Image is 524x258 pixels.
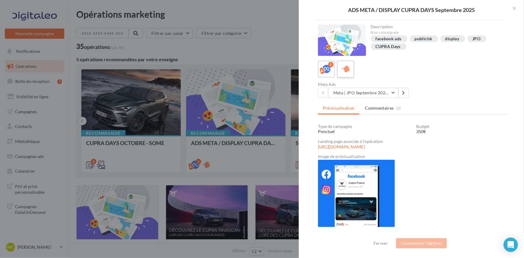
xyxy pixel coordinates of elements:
div: JPO [472,37,480,41]
div: Budget [416,124,510,129]
button: Meta | JPO Septembre 2025 | Drive to store [328,88,398,98]
div: CUPRA Days [376,44,401,49]
img: 188085327ae68554115749d89eee4c88.jpg [318,160,395,227]
span: (0) [396,106,401,111]
div: 2 [328,62,334,67]
div: 350€ [416,129,510,135]
a: [URL][DOMAIN_NAME] [318,144,365,149]
div: Non renseignée [371,30,505,35]
button: Fermer [371,240,390,247]
div: Open Intercom Messenger [504,238,518,252]
div: ADS META / DISPLAY CUPRA DAYS Septembre 2025 [308,7,514,13]
div: Meta Ads [318,82,411,87]
div: Ponctuel [318,129,411,135]
div: Image de prévisualisation [318,154,510,159]
div: publicité [415,37,432,41]
div: Description [371,25,505,29]
div: Type de campagne [318,124,411,129]
button: Commencer l'édition [396,238,447,248]
div: Landing page associée à l'opération [318,139,510,144]
span: Commentaires [365,105,394,111]
div: facebook ads [376,37,401,41]
div: display [445,37,459,41]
